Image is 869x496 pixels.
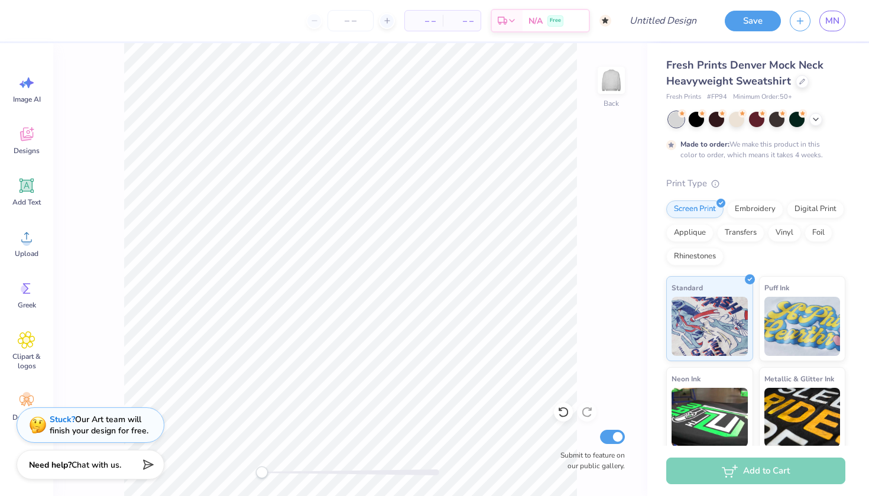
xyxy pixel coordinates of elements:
span: Designs [14,146,40,155]
img: Back [599,69,623,92]
div: Our Art team will finish your design for free. [50,414,148,436]
div: Print Type [666,177,845,190]
span: Standard [672,281,703,294]
img: Standard [672,297,748,356]
div: We make this product in this color to order, which means it takes 4 weeks. [680,139,826,160]
span: Clipart & logos [7,352,46,371]
span: Fresh Prints [666,92,701,102]
span: Neon Ink [672,372,701,385]
div: Screen Print [666,200,724,218]
span: Greek [18,300,36,310]
a: MN [819,11,845,31]
div: Accessibility label [256,466,268,478]
img: Neon Ink [672,388,748,447]
span: Minimum Order: 50 + [733,92,792,102]
span: # FP94 [707,92,727,102]
span: – – [412,15,436,27]
div: Rhinestones [666,248,724,265]
div: Applique [666,224,714,242]
span: MN [825,14,839,28]
input: – – [328,10,374,31]
strong: Stuck? [50,414,75,425]
span: Free [550,17,561,25]
div: Foil [805,224,832,242]
strong: Made to order: [680,140,729,149]
div: Embroidery [727,200,783,218]
span: Chat with us. [72,459,121,471]
span: – – [450,15,474,27]
span: Upload [15,249,38,258]
span: Decorate [12,413,41,422]
div: Back [604,98,619,109]
div: Transfers [717,224,764,242]
span: Metallic & Glitter Ink [764,372,834,385]
span: Puff Ink [764,281,789,294]
label: Submit to feature on our public gallery. [554,450,625,471]
span: Add Text [12,197,41,207]
img: Puff Ink [764,297,841,356]
span: Image AI [13,95,41,104]
span: Fresh Prints Denver Mock Neck Heavyweight Sweatshirt [666,58,823,88]
input: Untitled Design [620,9,707,33]
strong: Need help? [29,459,72,471]
button: Save [725,11,781,31]
span: N/A [528,15,543,27]
div: Digital Print [787,200,844,218]
img: Metallic & Glitter Ink [764,388,841,447]
div: Vinyl [768,224,801,242]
